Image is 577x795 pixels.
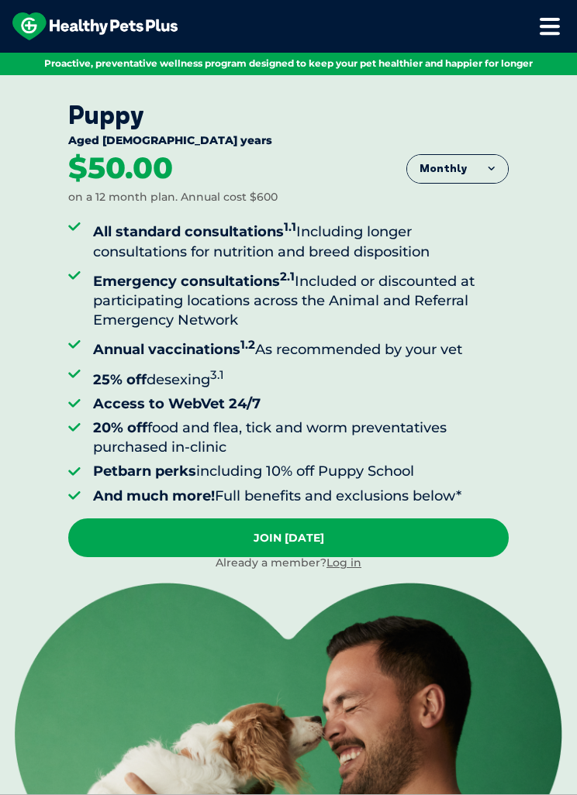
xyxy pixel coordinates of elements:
strong: Petbarn perks [93,463,196,480]
span: Proactive, preventative wellness program designed to keep your pet healthier and happier for longer [44,57,533,69]
li: Included or discounted at participating locations across the Animal and Referral Emergency Network [93,267,509,331]
a: Log in [327,556,361,570]
div: Puppy [68,100,509,129]
li: including 10% off Puppy School [93,462,509,481]
div: $50.00 [68,153,173,184]
strong: Access to WebVet 24/7 [93,395,261,412]
button: Monthly [407,155,508,183]
div: Aged [DEMOGRAPHIC_DATA] years [68,134,509,153]
li: food and flea, tick and worm preventatives purchased in-clinic [93,418,509,457]
strong: 25% off [93,371,147,388]
a: Join [DATE] [68,518,509,557]
strong: Annual vaccinations [93,341,255,358]
li: desexing [93,365,509,390]
sup: 3.1 [210,367,224,382]
strong: And much more! [93,487,215,504]
sup: 2.1 [280,269,295,284]
sup: 1.2 [240,337,255,352]
li: Including longer consultations for nutrition and breed disposition [93,217,509,261]
div: on a 12 month plan. Annual cost $600 [68,190,278,205]
strong: All standard consultations [93,223,296,240]
img: hpp-logo [12,12,178,40]
li: Full benefits and exclusions below* [93,487,509,506]
li: As recommended by your vet [93,335,509,360]
sup: 1.1 [284,219,296,234]
strong: 20% off [93,419,147,436]
strong: Emergency consultations [93,273,295,290]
